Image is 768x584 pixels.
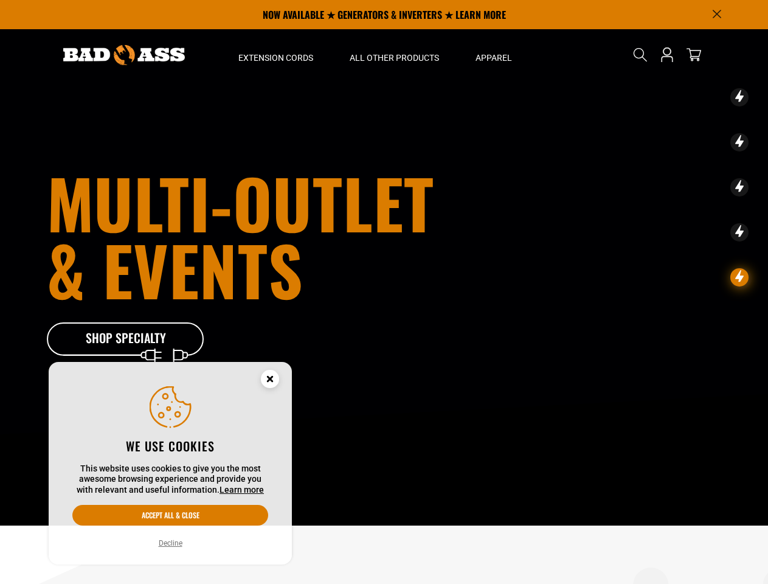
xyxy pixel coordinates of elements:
[220,485,264,495] a: Learn more
[47,322,205,356] a: Shop Specialty
[476,52,512,63] span: Apparel
[350,52,439,63] span: All Other Products
[63,45,185,65] img: Bad Ass Extension Cords
[72,464,268,496] p: This website uses cookies to give you the most awesome browsing experience and provide you with r...
[47,169,452,303] h1: Multi-Outlet & events
[631,45,650,64] summary: Search
[331,29,457,80] summary: All Other Products
[72,505,268,526] button: Accept all & close
[220,29,331,80] summary: Extension Cords
[457,29,530,80] summary: Apparel
[49,362,292,565] aside: Cookie Consent
[238,52,313,63] span: Extension Cords
[72,438,268,454] h2: We use cookies
[155,537,186,549] button: Decline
